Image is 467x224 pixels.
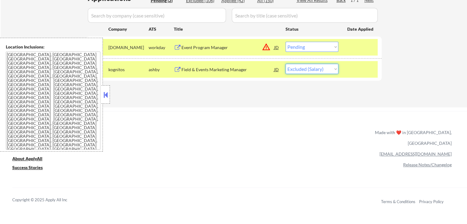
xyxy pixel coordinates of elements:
[12,164,51,172] a: Success Stories
[149,44,174,51] div: workday
[286,23,338,34] div: Status
[403,162,452,167] a: Release Notes/Changelog
[12,136,247,142] a: Refer & earn free applications 👯‍♀️
[181,67,274,73] div: Field & Events Marketing Manager
[347,26,374,32] div: Date Applied
[274,64,280,75] div: JD
[88,8,226,23] input: Search by company (case sensitive)
[108,26,149,32] div: Company
[274,42,280,53] div: JD
[174,26,280,32] div: Title
[181,44,274,51] div: Event Program Manager
[108,44,149,51] div: [DOMAIN_NAME]
[381,199,415,204] a: Terms & Conditions
[149,26,174,32] div: ATS
[6,44,100,50] div: Location Inclusions:
[12,165,43,170] u: Success Stories
[419,199,444,204] a: Privacy Policy
[232,8,378,23] input: Search by title (case sensitive)
[262,43,270,51] button: warning_amber
[149,67,174,73] div: ashby
[108,67,149,73] div: kognitos
[379,151,452,156] a: [EMAIL_ADDRESS][DOMAIN_NAME]
[12,156,51,163] a: About ApplyAll
[372,127,452,149] div: Made with ❤️ in [GEOGRAPHIC_DATA], [GEOGRAPHIC_DATA]
[12,197,83,203] div: Copyright © 2025 Apply All Inc
[12,156,42,161] u: About ApplyAll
